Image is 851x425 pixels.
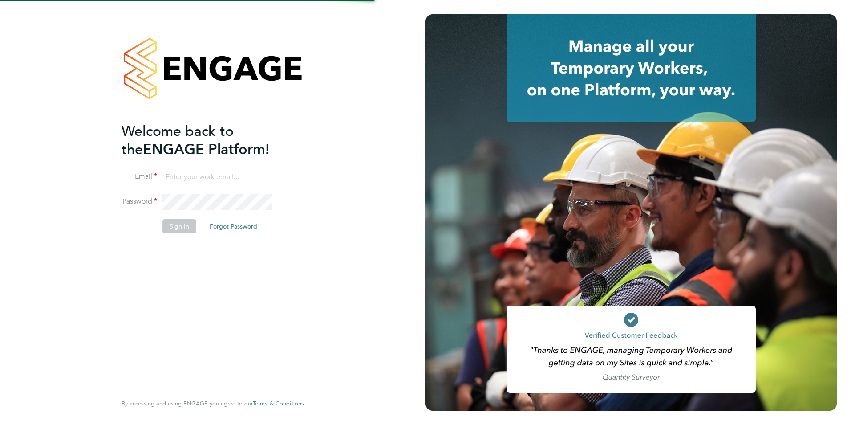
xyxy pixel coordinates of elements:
input: Enter your work email... [162,169,272,185]
span: By accessing and using ENGAGE you agree to our [122,400,304,407]
label: Password [122,197,157,206]
button: Forgot Password [203,219,264,233]
label: Email [122,172,157,181]
span: Terms & Conditions [253,400,304,407]
a: Terms & Conditions [253,400,304,407]
h2: ENGAGE Platform! [122,122,295,159]
button: Sign In [162,219,196,233]
span: Welcome back to the [122,123,234,158]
